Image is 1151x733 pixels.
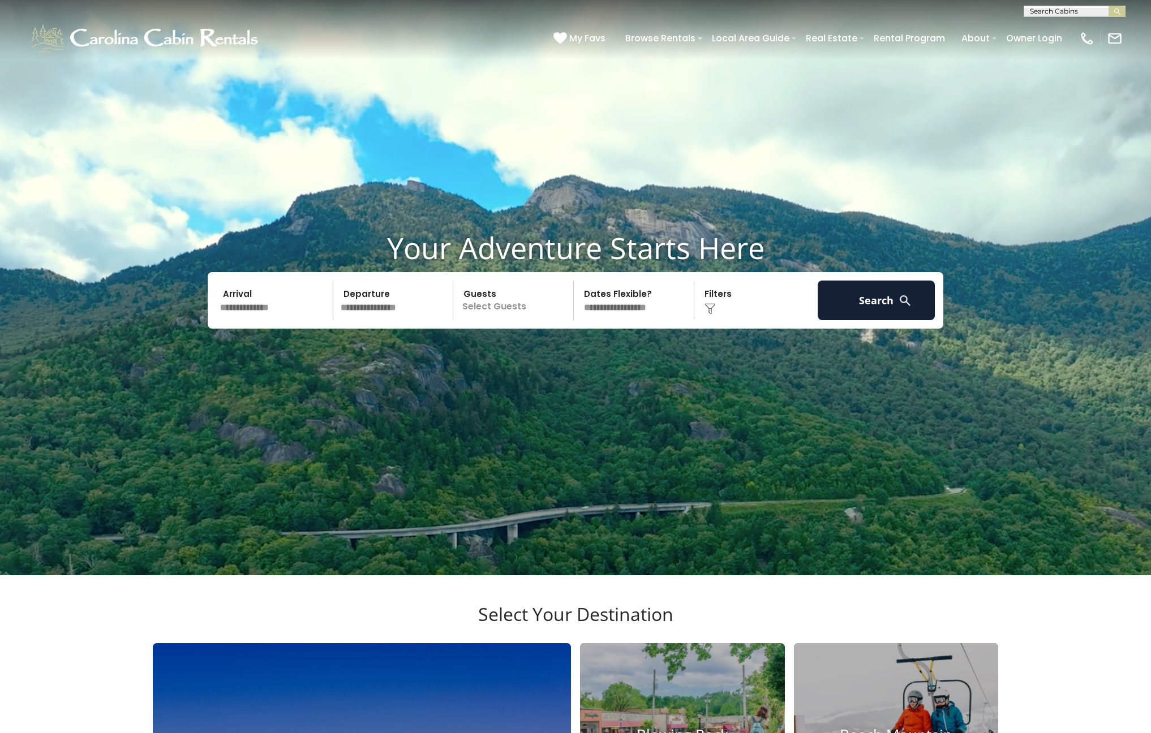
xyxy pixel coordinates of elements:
img: mail-regular-white.png [1107,31,1123,46]
img: filter--v1.png [705,303,716,314]
img: phone-regular-white.png [1079,31,1095,46]
a: About [956,28,995,48]
button: Search [818,281,935,320]
img: search-regular-white.png [898,294,912,308]
a: Local Area Guide [706,28,795,48]
h3: Select Your Destination [151,603,1000,643]
a: Browse Rentals [620,28,701,48]
a: Real Estate [800,28,863,48]
a: Owner Login [1000,28,1068,48]
img: White-1-1-2.png [28,21,263,55]
h1: Your Adventure Starts Here [8,230,1143,265]
p: Select Guests [457,281,573,320]
span: My Favs [569,31,605,45]
a: My Favs [553,31,608,46]
a: Rental Program [868,28,951,48]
